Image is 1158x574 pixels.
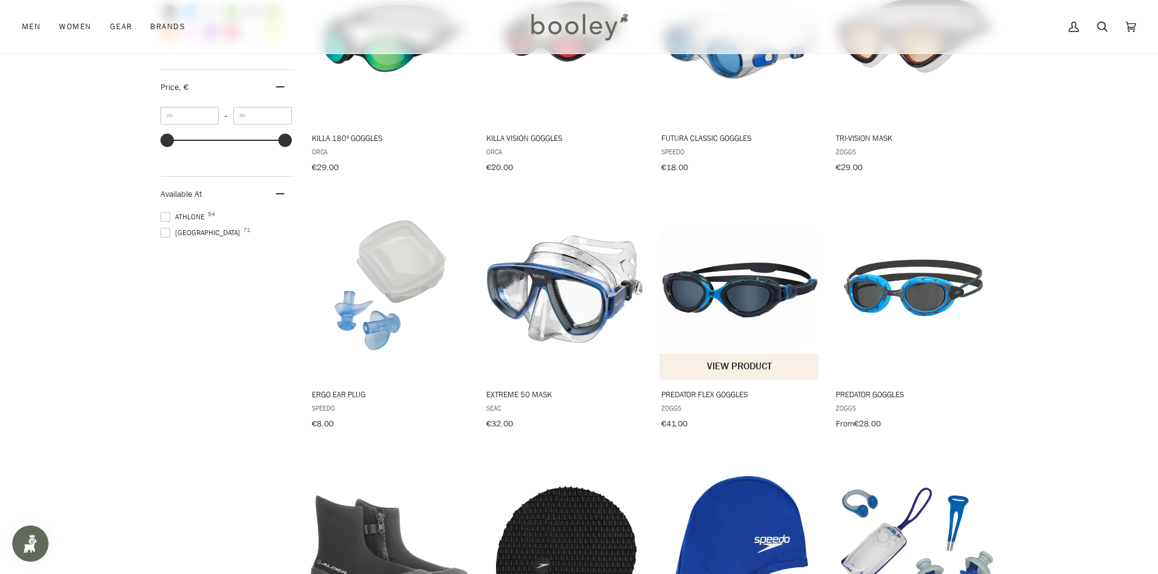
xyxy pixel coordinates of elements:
span: 71 [243,227,250,233]
span: Seac [486,403,644,413]
span: €18.00 [661,162,688,173]
span: 54 [208,211,215,217]
span: [GEOGRAPHIC_DATA] [160,227,244,238]
span: Zoggs [661,403,819,413]
input: Minimum value [160,107,219,125]
img: Predator Flex Grey / Blue / Smoke - booley Galway [660,208,821,369]
img: Speedo Ergo Earplug Blue - Booley Galway [310,208,471,369]
span: Zoggs [836,146,993,157]
img: Seac Extreme 50 Mask Clear / Blue - Booley Galway [484,208,646,369]
span: Orca [486,146,644,157]
span: €29.00 [312,162,339,173]
span: Ergo Ear plug [312,389,469,400]
span: Zoggs [836,403,993,413]
iframe: Button to open loyalty program pop-up [12,525,49,562]
a: Extreme 50 Mask [484,197,646,433]
span: €8.00 [312,418,334,429]
span: Killa 180º Goggles [312,132,469,143]
span: €28.00 [854,418,881,429]
span: €32.00 [486,418,513,429]
a: Predator Goggles [834,197,995,433]
span: Futura Classic Goggles [661,132,819,143]
span: Predator Goggles [836,389,993,400]
span: Women [59,21,91,33]
span: €29.00 [836,162,863,173]
span: Tri-Vision Mask [836,132,993,143]
span: €41.00 [661,418,688,429]
span: Killa Vision Goggles [486,132,644,143]
img: Zoggs Predator Goggles Smoke - Booley Galway [834,208,995,369]
span: From [836,418,854,429]
span: Athlone [160,211,209,222]
span: Price [160,81,188,93]
span: Gear [110,21,133,33]
span: , € [179,81,188,93]
span: Speedo [312,403,469,413]
input: Maximum value [233,107,292,125]
span: Extreme 50 Mask [486,389,644,400]
span: – [219,111,233,121]
button: View product [660,354,819,380]
span: Orca [312,146,469,157]
a: Ergo Ear plug [310,197,471,433]
span: Available At [160,188,202,200]
a: Predator Flex Goggles [660,197,821,433]
span: Predator Flex Goggles [661,389,819,400]
span: €20.00 [486,162,513,173]
span: Speedo [661,146,819,157]
span: Men [22,21,41,33]
span: Brands [150,21,185,33]
img: Booley [526,9,632,44]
